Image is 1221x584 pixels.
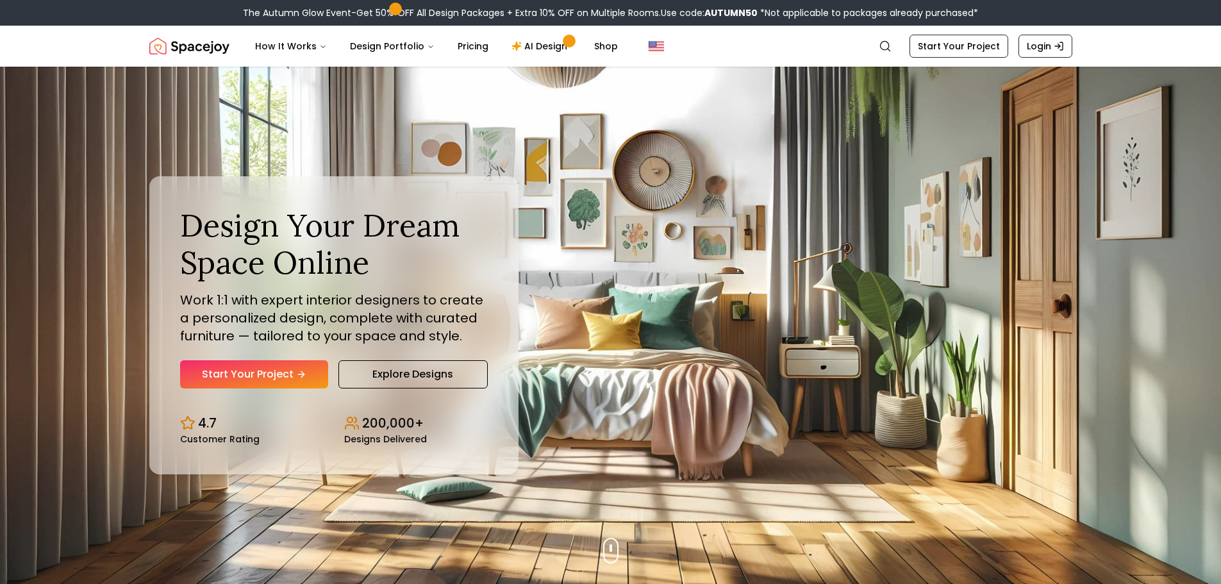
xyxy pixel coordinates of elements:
[149,26,1072,67] nav: Global
[245,33,337,59] button: How It Works
[180,360,328,388] a: Start Your Project
[180,207,488,281] h1: Design Your Dream Space Online
[704,6,758,19] b: AUTUMN50
[340,33,445,59] button: Design Portfolio
[501,33,581,59] a: AI Design
[245,33,628,59] nav: Main
[149,33,229,59] img: Spacejoy Logo
[758,6,978,19] span: *Not applicable to packages already purchased*
[180,435,260,444] small: Customer Rating
[180,404,488,444] div: Design stats
[1018,35,1072,58] a: Login
[649,38,664,54] img: United States
[910,35,1008,58] a: Start Your Project
[338,360,488,388] a: Explore Designs
[447,33,499,59] a: Pricing
[344,435,427,444] small: Designs Delivered
[661,6,758,19] span: Use code:
[584,33,628,59] a: Shop
[149,33,229,59] a: Spacejoy
[180,291,488,345] p: Work 1:1 with expert interior designers to create a personalized design, complete with curated fu...
[243,6,978,19] div: The Autumn Glow Event-Get 50% OFF All Design Packages + Extra 10% OFF on Multiple Rooms.
[362,414,424,432] p: 200,000+
[198,414,217,432] p: 4.7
